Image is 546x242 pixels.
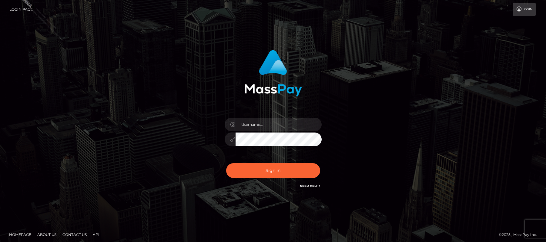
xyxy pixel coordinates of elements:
[236,118,322,131] input: Username...
[244,50,302,96] img: MassPay Login
[90,230,102,239] a: API
[513,3,536,16] a: Login
[35,230,59,239] a: About Us
[226,163,320,178] button: Sign in
[60,230,89,239] a: Contact Us
[300,184,320,188] a: Need Help?
[7,230,34,239] a: Homepage
[9,3,33,16] a: Login Page
[499,231,541,238] div: © 2025 , MassPay Inc.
